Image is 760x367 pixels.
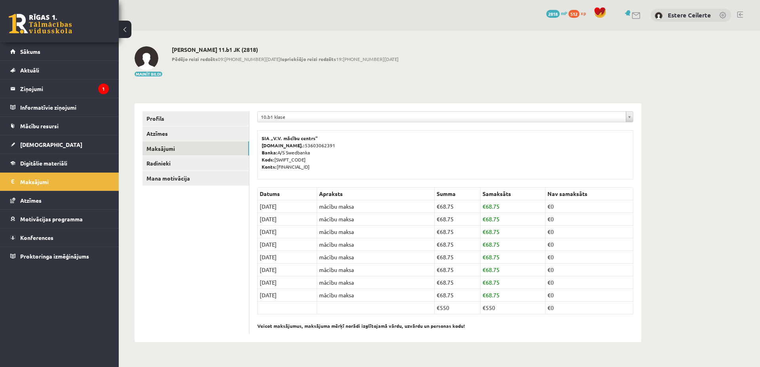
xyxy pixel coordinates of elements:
[10,210,109,228] a: Motivācijas programma
[437,203,440,210] span: €
[483,291,486,299] span: €
[481,264,545,276] td: 68.75
[20,173,109,191] legend: Maksājumi
[655,12,663,20] img: Estere Ceilerte
[437,266,440,273] span: €
[9,14,72,34] a: Rīgas 1. Tālmācības vidusskola
[20,67,39,74] span: Aktuāli
[481,289,545,302] td: 68.75
[317,289,435,302] td: mācību maksa
[481,251,545,264] td: 68.75
[437,279,440,286] span: €
[317,251,435,264] td: mācību maksa
[434,276,481,289] td: 68.75
[258,289,317,302] td: [DATE]
[317,213,435,226] td: mācību maksa
[545,188,633,200] th: Nav samaksāts
[258,251,317,264] td: [DATE]
[481,302,545,314] td: €550
[546,10,567,16] a: 2818 mP
[434,264,481,276] td: 68.75
[481,188,545,200] th: Samaksāts
[545,264,633,276] td: €0
[172,55,399,63] span: 09:[PHONE_NUMBER][DATE] 19:[PHONE_NUMBER][DATE]
[317,276,435,289] td: mācību maksa
[437,241,440,248] span: €
[142,156,249,171] a: Radinieki
[483,241,486,248] span: €
[483,215,486,222] span: €
[20,160,67,167] span: Digitālie materiāli
[437,253,440,261] span: €
[98,84,109,94] i: 1
[172,56,218,62] b: Pēdējo reizi redzēts
[257,323,465,329] b: Veicot maksājumus, maksājuma mērķī norādi izglītojamā vārdu, uzvārdu un personas kodu!
[668,11,711,19] a: Estere Ceilerte
[481,238,545,251] td: 68.75
[10,135,109,154] a: [DEMOGRAPHIC_DATA]
[481,200,545,213] td: 68.75
[20,48,40,55] span: Sākums
[568,10,579,18] span: 512
[483,266,486,273] span: €
[483,228,486,235] span: €
[434,213,481,226] td: 68.75
[437,215,440,222] span: €
[10,117,109,135] a: Mācību resursi
[262,149,277,156] b: Banka:
[546,10,560,18] span: 2818
[545,251,633,264] td: €0
[545,213,633,226] td: €0
[481,226,545,238] td: 68.75
[434,188,481,200] th: Summa
[545,302,633,314] td: €0
[568,10,590,16] a: 512 xp
[434,238,481,251] td: 68.75
[561,10,567,16] span: mP
[437,228,440,235] span: €
[172,46,399,53] h2: [PERSON_NAME] 11.b1 JK (2818)
[280,56,336,62] b: Iepriekšējo reizi redzēts
[545,226,633,238] td: €0
[262,142,305,148] b: [DOMAIN_NAME].:
[261,112,623,122] span: 10.b1 klase
[10,42,109,61] a: Sākums
[545,238,633,251] td: €0
[10,80,109,98] a: Ziņojumi1
[20,253,89,260] span: Proktoringa izmēģinājums
[545,289,633,302] td: €0
[10,191,109,209] a: Atzīmes
[481,213,545,226] td: 68.75
[581,10,586,16] span: xp
[258,276,317,289] td: [DATE]
[317,264,435,276] td: mācību maksa
[258,200,317,213] td: [DATE]
[483,279,486,286] span: €
[545,276,633,289] td: €0
[258,238,317,251] td: [DATE]
[20,234,53,241] span: Konferences
[10,173,109,191] a: Maksājumi
[258,264,317,276] td: [DATE]
[317,226,435,238] td: mācību maksa
[317,200,435,213] td: mācību maksa
[10,61,109,79] a: Aktuāli
[483,253,486,261] span: €
[142,141,249,156] a: Maksājumi
[434,200,481,213] td: 68.75
[20,122,59,129] span: Mācību resursi
[135,46,158,70] img: Estere Ceilerte
[262,135,629,170] p: 53603062391 A/S Swedbanka [SWIFT_CODE] [FINANCIAL_ID]
[20,141,82,148] span: [DEMOGRAPHIC_DATA]
[10,154,109,172] a: Digitālie materiāli
[10,98,109,116] a: Informatīvie ziņojumi
[434,302,481,314] td: €550
[434,251,481,264] td: 68.75
[258,213,317,226] td: [DATE]
[262,164,277,170] b: Konts:
[545,200,633,213] td: €0
[262,135,318,141] b: SIA „V.V. mācību centrs”
[142,171,249,186] a: Mana motivācija
[437,291,440,299] span: €
[142,111,249,126] a: Profils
